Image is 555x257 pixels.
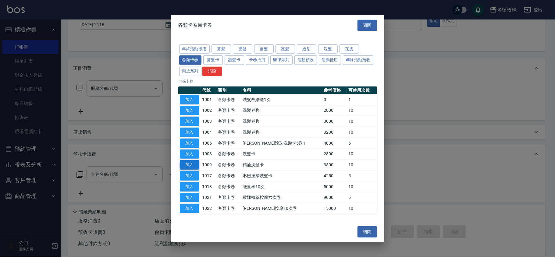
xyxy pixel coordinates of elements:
[180,106,199,115] button: 加入
[241,127,322,138] td: 洗髮券售
[216,160,241,171] td: 各類卡卷
[322,181,347,192] td: 5000
[216,105,241,116] td: 各類卡卷
[322,160,347,171] td: 3500
[201,86,217,94] th: 代號
[201,192,217,203] td: 1021
[358,20,377,31] button: 關閉
[179,55,202,65] button: 各類卡卷
[318,44,338,54] button: 洗髮
[340,44,359,54] button: 瓦皮
[180,117,199,126] button: 加入
[178,22,212,28] span: 各類卡卷類卡券
[241,160,322,171] td: 精油洗髮卡
[270,55,293,65] button: 醫學系列
[322,138,347,149] td: 4000
[254,44,274,54] button: 染髮
[347,138,377,149] td: 6
[180,193,199,202] button: 加入
[216,94,241,105] td: 各類卡卷
[180,171,199,181] button: 加入
[347,160,377,171] td: 10
[225,55,244,65] button: 護髮卡
[358,226,377,238] button: 關閉
[241,192,322,203] td: 歐娜植萃按摩六次卷
[179,44,210,54] button: 年終活動抵用
[180,160,199,170] button: 加入
[241,170,322,181] td: 淋巴按摩洗髮卡
[322,149,347,160] td: 2800
[241,94,322,105] td: 洗髮券贈送1次
[216,203,241,214] td: 各類卡卷
[216,192,241,203] td: 各類卡卷
[347,86,377,94] th: 可使用次數
[347,94,377,105] td: 1
[322,116,347,127] td: 3000
[322,170,347,181] td: 4250
[347,116,377,127] td: 10
[241,149,322,160] td: 洗髮卡
[347,170,377,181] td: 5
[216,116,241,127] td: 各類卡卷
[241,138,322,149] td: [PERSON_NAME]滾珠洗髮卡5送1
[201,105,217,116] td: 1002
[216,181,241,192] td: 各類卡卷
[216,86,241,94] th: 類別
[201,203,217,214] td: 1022
[322,127,347,138] td: 3200
[246,55,269,65] button: 卡卷抵用
[241,203,322,214] td: [PERSON_NAME]按摩10次卷
[201,181,217,192] td: 1018
[178,79,377,84] p: 11 張卡券
[347,105,377,116] td: 10
[241,181,322,192] td: 能量棒10次
[201,138,217,149] td: 1005
[216,149,241,160] td: 各類卡卷
[241,86,322,94] th: 名稱
[322,203,347,214] td: 15000
[201,149,217,160] td: 1008
[201,170,217,181] td: 1017
[216,138,241,149] td: 各類卡卷
[180,139,199,148] button: 加入
[294,55,317,65] button: 活動預收
[322,86,347,94] th: 參考價格
[180,204,199,213] button: 加入
[233,44,252,54] button: 燙髮
[216,170,241,181] td: 各類卡卷
[241,116,322,127] td: 洗髮券售
[297,44,316,54] button: 造型
[276,44,295,54] button: 護髮
[343,55,373,65] button: 年終活動預收
[347,203,377,214] td: 10
[201,116,217,127] td: 1003
[347,127,377,138] td: 10
[180,149,199,159] button: 加入
[202,67,222,76] button: 清除
[180,128,199,137] button: 加入
[201,94,217,105] td: 1001
[212,44,231,54] button: 剪髮
[201,127,217,138] td: 1004
[322,192,347,203] td: 9000
[322,105,347,116] td: 2800
[241,105,322,116] td: 洗髮券售
[179,67,202,76] button: 頭皮系列
[319,55,341,65] button: 活動抵用
[216,127,241,138] td: 各類卡卷
[180,95,199,104] button: 加入
[347,181,377,192] td: 10
[347,192,377,203] td: 6
[203,55,223,65] button: 剪髮卡
[322,94,347,105] td: 0
[347,149,377,160] td: 10
[180,182,199,192] button: 加入
[201,160,217,171] td: 1009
